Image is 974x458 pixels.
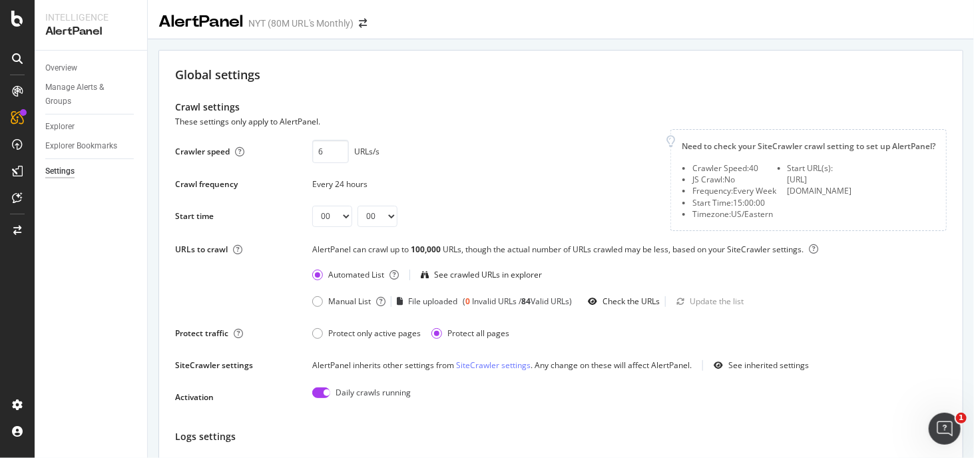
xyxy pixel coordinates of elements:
[175,146,230,157] div: Crawler speed
[312,243,947,264] div: AlertPanel can crawl up to URLs, though the actual number of URLs crawled may be less, based on y...
[312,359,692,371] div: AlertPanel inherits other settings from . Any change on these will affect AlertPanel.
[692,197,777,208] li: Start Time: 15:00:00
[690,296,744,307] div: Update the list
[692,162,777,174] li: Crawler Speed: 40
[397,296,457,307] div: File uploaded
[45,139,117,153] div: Explorer Bookmarks
[312,178,654,190] div: Every 24 hours
[312,269,384,280] div: Automated List
[175,114,320,129] div: These settings only apply to AlertPanel.
[336,387,411,408] div: Daily crawls running
[456,359,531,371] a: SiteCrawler settings
[692,185,777,196] li: Frequency: Every Week
[175,391,214,403] div: Activation
[728,359,809,371] div: See inherited settings
[421,269,542,280] a: See crawled URLs in explorer
[447,328,509,339] div: Protect all pages
[175,359,253,371] div: SiteCrawler settings
[158,11,243,33] div: AlertPanel
[354,146,379,157] div: URLs/s
[45,24,136,39] div: AlertPanel
[175,210,214,222] div: Start time
[45,81,138,109] a: Manage Alerts & Groups
[175,100,947,114] div: Crawl settings
[583,291,660,312] button: Check the URLs
[45,164,138,178] a: Settings
[521,296,531,307] b: 84
[788,174,872,196] div: [URL][DOMAIN_NAME]
[248,17,354,30] div: NYT (80M URL's Monthly)
[682,140,935,152] div: Need to check your SiteCrawler crawl setting to set up AlertPanel?
[434,269,542,280] div: See crawled URLs in explorer
[692,208,777,220] li: Timezone: US/Eastern
[45,81,125,109] div: Manage Alerts & Groups
[692,174,777,185] li: JS Crawl: No
[359,19,367,28] div: arrow-right-arrow-left
[312,328,421,339] div: Protect only active pages
[603,296,660,307] div: Check the URLs
[312,296,371,307] div: Manual List
[671,291,744,312] button: Update the list
[328,269,384,280] div: Automated List
[788,162,872,174] li: Start URL(s):
[328,328,421,339] div: Protect only active pages
[175,328,228,339] div: Protect traffic
[431,328,509,339] div: Protect all pages
[465,296,470,307] div: 0
[45,61,138,75] a: Overview
[45,139,138,153] a: Explorer Bookmarks
[45,164,75,178] div: Settings
[45,61,77,75] div: Overview
[45,11,136,24] div: Intelligence
[463,296,572,307] div: ( Invalid URLs / Valid URLs)
[328,296,371,307] div: Manual List
[175,67,947,84] div: Global settings
[929,413,961,445] iframe: Intercom live chat
[956,413,967,423] span: 1
[175,244,228,255] div: URLs to crawl
[411,244,443,255] div: 100,000
[175,178,238,190] div: Crawl frequency
[175,429,947,444] div: Logs settings
[45,120,75,134] div: Explorer
[421,264,542,286] button: See crawled URLs in explorer
[45,120,138,134] a: Explorer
